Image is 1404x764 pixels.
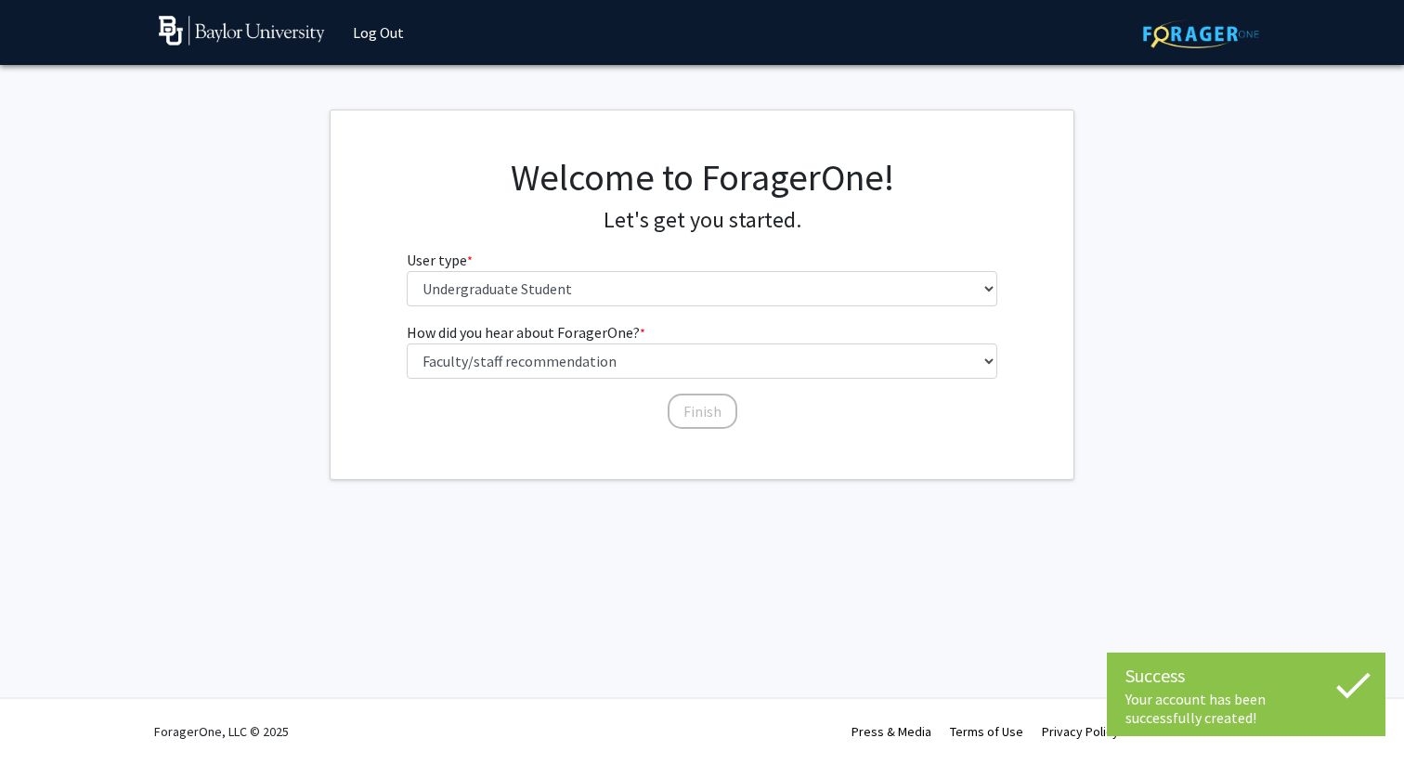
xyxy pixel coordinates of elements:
div: ForagerOne, LLC © 2025 [154,699,289,764]
img: Baylor University Logo [159,16,325,45]
a: Privacy Policy [1042,723,1119,740]
div: Your account has been successfully created! [1125,690,1367,727]
h4: Let's get you started. [407,207,998,234]
div: Success [1125,662,1367,690]
a: Press & Media [851,723,931,740]
label: How did you hear about ForagerOne? [407,321,645,343]
label: User type [407,249,473,271]
h1: Welcome to ForagerOne! [407,155,998,200]
iframe: Chat [14,680,79,750]
img: ForagerOne Logo [1143,19,1259,48]
button: Finish [668,394,737,429]
a: Terms of Use [950,723,1023,740]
